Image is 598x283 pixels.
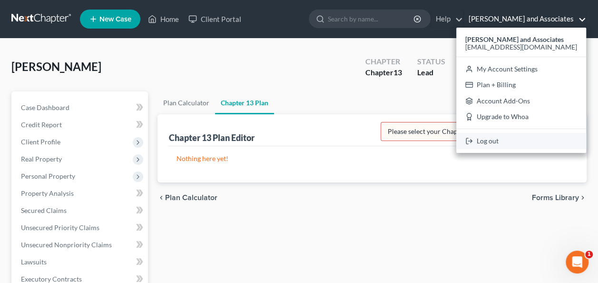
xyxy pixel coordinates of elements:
span: Unsecured Nonpriority Claims [21,241,112,249]
span: [EMAIL_ADDRESS][DOMAIN_NAME] [465,43,577,51]
a: Secured Claims [13,202,148,219]
p: Nothing here yet! [176,154,568,163]
a: Credit Report [13,116,148,133]
input: Search by name... [328,10,415,28]
span: 1 [585,251,593,258]
div: Status [417,56,445,67]
a: Property Analysis [13,185,148,202]
button: chevron_left Plan Calculator [157,194,217,202]
span: [PERSON_NAME] [11,60,101,73]
a: Client Portal [184,10,245,28]
div: [PERSON_NAME] and Associates [456,28,586,153]
a: Plan Calculator [157,91,215,114]
i: chevron_right [579,194,587,202]
div: Lead [417,67,445,78]
a: [PERSON_NAME] and Associates [464,10,586,28]
span: Property Analysis [21,189,74,197]
span: Case Dashboard [21,103,69,111]
i: chevron_left [157,194,165,202]
span: Lawsuits [21,258,47,266]
a: Plan + Billing [456,77,586,93]
a: Account Add-Ons [456,93,586,109]
a: Help [431,10,463,28]
strong: [PERSON_NAME] and Associates [465,35,564,43]
div: Chapter [365,56,402,67]
span: Secured Claims [21,206,67,214]
span: Plan Calculator [165,194,217,202]
a: Home [143,10,184,28]
a: My Account Settings [456,61,586,77]
a: Upgrade to Whoa [456,109,586,125]
span: Client Profile [21,138,60,146]
span: Credit Report [21,121,62,129]
span: New Case [99,16,131,23]
span: Personal Property [21,172,75,180]
span: Forms Library [532,194,579,202]
button: Forms Library chevron_right [532,194,587,202]
span: Executory Contracts [21,275,82,283]
a: Unsecured Priority Claims [13,219,148,236]
iframe: Intercom live chat [566,251,588,273]
span: Unsecured Priority Claims [21,223,99,232]
a: Lawsuits [13,253,148,271]
a: Log out [456,133,586,149]
div: Chapter 13 Plan Editor [169,132,255,143]
span: Real Property [21,155,62,163]
a: Unsecured Nonpriority Claims [13,236,148,253]
a: Chapter 13 Plan [215,91,274,114]
a: Case Dashboard [13,99,148,116]
span: 13 [393,68,402,77]
div: Chapter [365,67,402,78]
